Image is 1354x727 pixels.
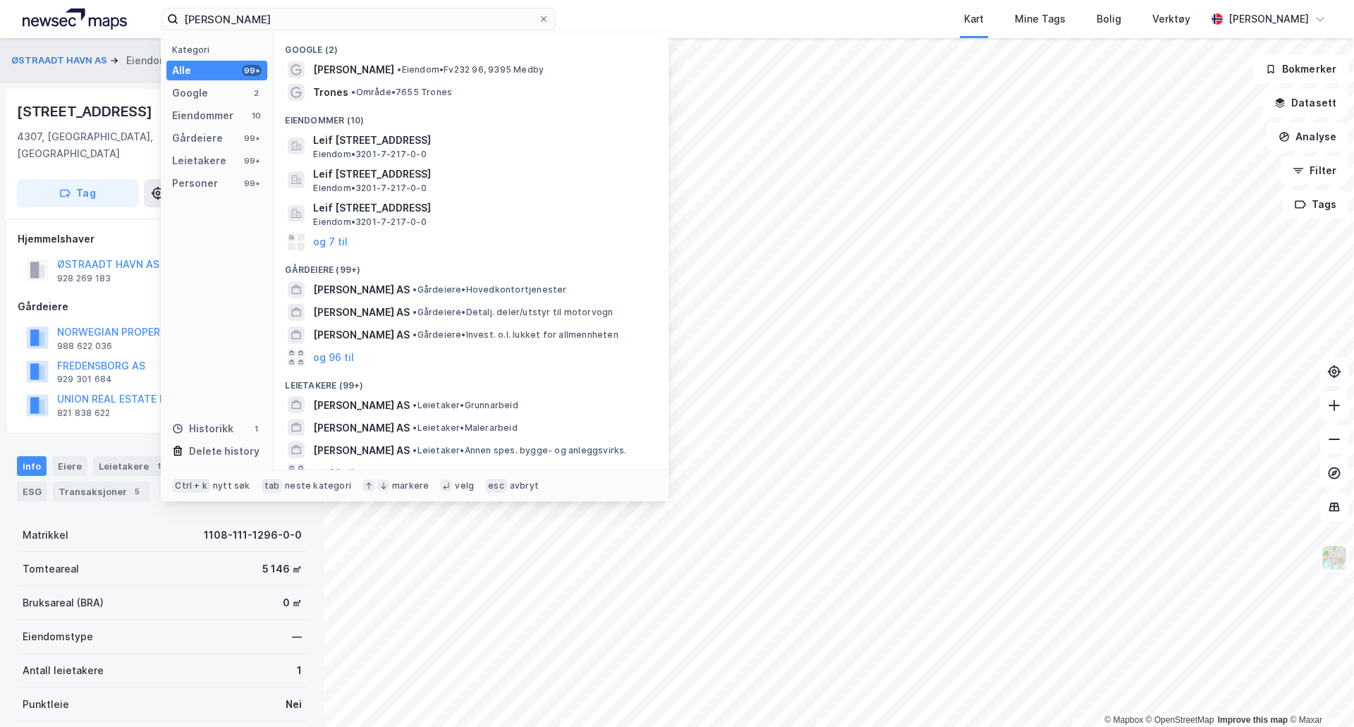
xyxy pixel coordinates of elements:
[964,11,984,28] div: Kart
[57,341,112,352] div: 988 622 036
[172,85,208,102] div: Google
[286,696,302,713] div: Nei
[189,443,260,460] div: Delete history
[297,662,302,679] div: 1
[397,64,544,75] span: Eiendom • Fv232 96, 9395 Medby
[283,594,302,611] div: 0 ㎡
[152,459,166,473] div: 1
[313,84,348,101] span: Trones
[1218,715,1288,725] a: Improve this map
[313,200,652,216] span: Leif [STREET_ADDRESS]
[1267,123,1348,151] button: Analyse
[413,329,417,340] span: •
[313,183,426,194] span: Eiendom • 3201-7-217-0-0
[1321,544,1348,571] img: Z
[1097,11,1121,28] div: Bolig
[397,64,401,75] span: •
[172,479,210,493] div: Ctrl + k
[17,179,138,207] button: Tag
[178,8,538,30] input: Søk på adresse, matrikkel, gårdeiere, leietakere eller personer
[351,87,452,98] span: Område • 7655 Trones
[274,104,669,129] div: Eiendommer (10)
[1283,659,1354,727] iframe: Chat Widget
[242,133,262,144] div: 99+
[57,273,111,284] div: 928 269 183
[313,349,354,366] button: og 96 til
[172,175,218,192] div: Personer
[204,527,302,544] div: 1108-111-1296-0-0
[17,482,47,501] div: ESG
[172,152,226,169] div: Leietakere
[23,8,127,30] img: logo.a4113a55bc3d86da70a041830d287a7e.svg
[413,445,417,456] span: •
[172,420,233,437] div: Historikk
[1104,715,1143,725] a: Mapbox
[413,445,626,456] span: Leietaker • Annen spes. bygge- og anleggsvirks.
[1146,715,1214,725] a: OpenStreetMap
[11,54,110,68] button: ØSTRAADT HAVN AS
[262,561,302,578] div: 5 146 ㎡
[130,484,144,499] div: 5
[510,480,539,491] div: avbryt
[351,87,355,97] span: •
[213,480,250,491] div: nytt søk
[313,166,652,183] span: Leif [STREET_ADDRESS]
[23,594,104,611] div: Bruksareal (BRA)
[1253,55,1348,83] button: Bokmerker
[313,132,652,149] span: Leif [STREET_ADDRESS]
[413,284,566,295] span: Gårdeiere • Hovedkontortjenester
[53,482,150,501] div: Transaksjoner
[172,107,233,124] div: Eiendommer
[1283,190,1348,219] button: Tags
[313,216,426,228] span: Eiendom • 3201-7-217-0-0
[413,422,517,434] span: Leietaker • Malerarbeid
[250,423,262,434] div: 1
[313,281,410,298] span: [PERSON_NAME] AS
[285,480,351,491] div: neste kategori
[313,464,354,481] button: og 96 til
[413,400,417,410] span: •
[18,298,307,315] div: Gårdeiere
[250,87,262,99] div: 2
[57,374,112,385] div: 929 301 684
[18,231,307,248] div: Hjemmelshaver
[413,329,618,341] span: Gårdeiere • Invest. o.l. lukket for allmennheten
[172,62,191,79] div: Alle
[242,65,262,76] div: 99+
[1228,11,1309,28] div: [PERSON_NAME]
[93,456,171,476] div: Leietakere
[313,420,410,436] span: [PERSON_NAME] AS
[1015,11,1066,28] div: Mine Tags
[292,628,302,645] div: —
[17,128,227,162] div: 4307, [GEOGRAPHIC_DATA], [GEOGRAPHIC_DATA]
[274,33,669,59] div: Google (2)
[455,480,474,491] div: velg
[126,52,169,69] div: Eiendom
[262,479,283,493] div: tab
[413,307,417,317] span: •
[172,44,267,55] div: Kategori
[23,561,79,578] div: Tomteareal
[313,149,426,160] span: Eiendom • 3201-7-217-0-0
[274,253,669,279] div: Gårdeiere (99+)
[23,628,93,645] div: Eiendomstype
[274,369,669,394] div: Leietakere (99+)
[313,61,394,78] span: [PERSON_NAME]
[1262,89,1348,117] button: Datasett
[23,696,69,713] div: Punktleie
[313,233,348,250] button: og 7 til
[413,422,417,433] span: •
[23,527,68,544] div: Matrikkel
[250,110,262,121] div: 10
[17,456,47,476] div: Info
[1281,157,1348,185] button: Filter
[17,100,155,123] div: [STREET_ADDRESS]
[57,408,110,419] div: 821 838 622
[413,400,518,411] span: Leietaker • Grunnarbeid
[172,130,223,147] div: Gårdeiere
[242,178,262,189] div: 99+
[313,304,410,321] span: [PERSON_NAME] AS
[52,456,87,476] div: Eiere
[392,480,429,491] div: markere
[313,326,410,343] span: [PERSON_NAME] AS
